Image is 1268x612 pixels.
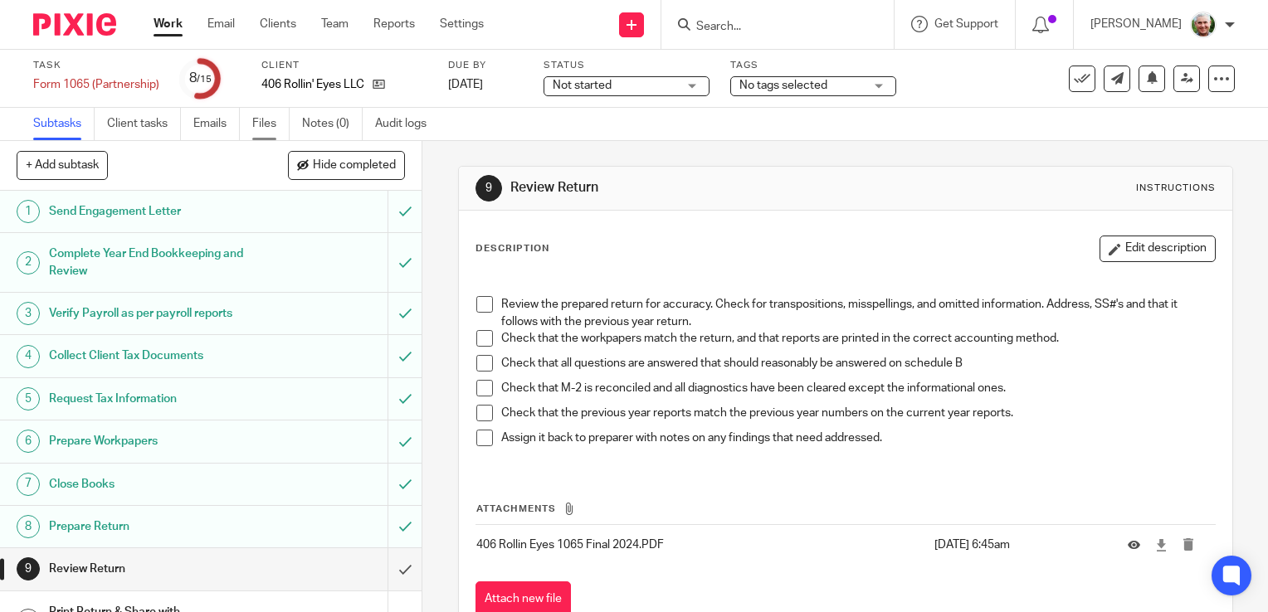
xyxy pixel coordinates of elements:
[33,13,116,36] img: Pixie
[193,108,240,140] a: Emails
[17,302,40,325] div: 3
[501,330,1215,347] p: Check that the workpapers match the return, and that reports are printed in the correct accountin...
[695,20,844,35] input: Search
[260,16,296,32] a: Clients
[288,151,405,179] button: Hide completed
[17,200,40,223] div: 1
[197,75,212,84] small: /15
[261,76,364,93] p: 406 Rollin' Eyes LLC
[934,537,1103,553] p: [DATE] 6:45am
[17,557,40,580] div: 9
[17,473,40,496] div: 7
[49,301,264,326] h1: Verify Payroll as per payroll reports
[510,179,880,197] h1: Review Return
[553,80,612,91] span: Not started
[49,429,264,454] h1: Prepare Workpapers
[501,296,1215,330] p: Review the prepared return for accuracy. Check for transpositions, misspellings, and omitted info...
[475,242,549,255] p: Description
[1155,537,1168,553] a: Download
[448,59,523,72] label: Due by
[189,69,212,88] div: 8
[476,537,925,553] p: 406 Rollin Eyes 1065 Final 2024.PDF
[739,80,827,91] span: No tags selected
[934,18,998,30] span: Get Support
[475,175,502,202] div: 9
[49,556,264,581] h1: Review Return
[501,430,1215,446] p: Assign it back to preparer with notes on any findings that need addressed.
[544,59,710,72] label: Status
[33,59,159,72] label: Task
[373,16,415,32] a: Reports
[1100,236,1216,262] button: Edit description
[440,16,484,32] a: Settings
[207,16,235,32] a: Email
[501,405,1215,421] p: Check that the previous year reports match the previous year numbers on the current year reports.
[501,355,1215,372] p: Check that all questions are answered that should reasonably be answered on schedule B
[501,380,1215,396] p: Check that M-2 is reconciled and all diagnostics have been cleared except the informational ones.
[261,59,427,72] label: Client
[448,79,483,90] span: [DATE]
[49,199,264,224] h1: Send Engagement Letter
[107,108,181,140] a: Client tasks
[313,159,396,172] span: Hide completed
[17,387,40,410] div: 5
[375,108,439,140] a: Audit logs
[49,472,264,497] h1: Close Books
[49,386,264,411] h1: Request Tax Information
[17,251,40,274] div: 2
[17,151,108,179] button: + Add subtask
[154,16,183,32] a: Work
[1136,182,1216,195] div: Instructions
[17,345,40,368] div: 4
[730,59,896,72] label: Tags
[33,108,95,140] a: Subtasks
[49,241,264,284] h1: Complete Year End Bookkeeping and Review
[33,76,159,93] div: Form 1065 (Partnership)
[302,108,363,140] a: Notes (0)
[49,514,264,539] h1: Prepare Return
[476,504,556,513] span: Attachments
[1090,16,1182,32] p: [PERSON_NAME]
[17,515,40,538] div: 8
[17,430,40,453] div: 6
[1190,12,1217,38] img: kim_profile.jpg
[321,16,349,32] a: Team
[49,343,264,368] h1: Collect Client Tax Documents
[252,108,290,140] a: Files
